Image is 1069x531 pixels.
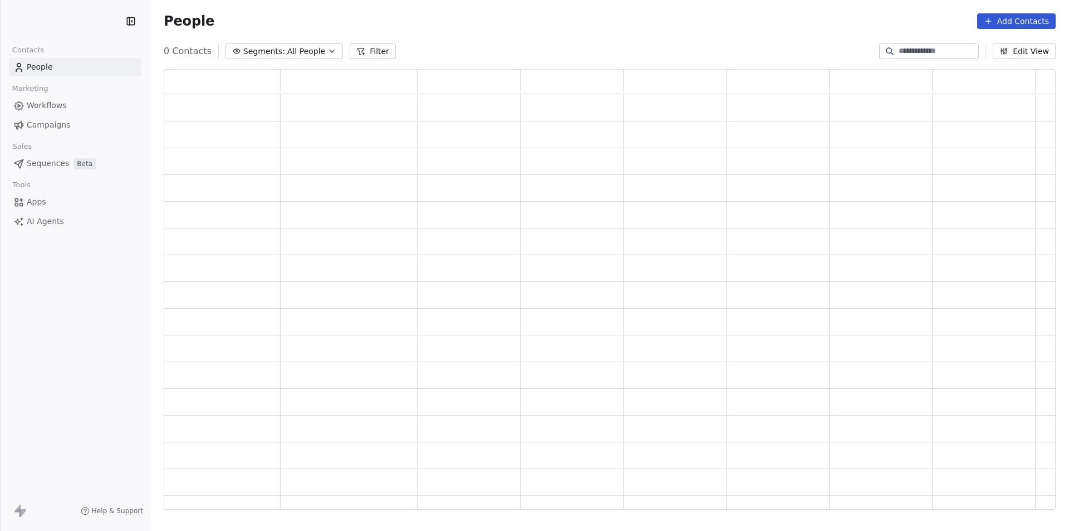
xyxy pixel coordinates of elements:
span: Help & Support [92,506,143,515]
button: Add Contacts [977,13,1056,29]
span: Segments: [243,46,285,57]
span: AI Agents [27,216,64,227]
a: Workflows [9,96,141,115]
span: All People [287,46,325,57]
a: People [9,58,141,76]
span: Marketing [7,80,53,97]
a: Help & Support [81,506,143,515]
span: Workflows [27,100,67,111]
span: People [164,13,214,30]
button: Edit View [993,43,1056,59]
span: Tools [8,177,35,193]
span: Sales [8,138,37,155]
span: Campaigns [27,119,70,131]
span: 0 Contacts [164,45,212,58]
a: AI Agents [9,212,141,231]
span: Beta [73,158,96,169]
a: Apps [9,193,141,211]
button: Filter [350,43,396,59]
span: Contacts [7,42,49,59]
a: Campaigns [9,116,141,134]
span: Sequences [27,158,69,169]
a: SequencesBeta [9,154,141,173]
span: People [27,61,53,73]
span: Apps [27,196,46,208]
